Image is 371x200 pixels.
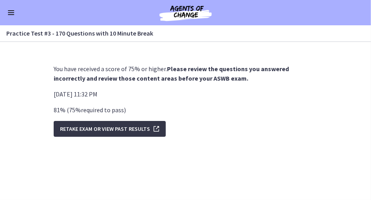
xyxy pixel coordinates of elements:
strong: Please review the questions you answered incorrectly and review those content areas before your A... [54,65,289,82]
button: Retake Exam OR View Past Results [54,121,166,137]
span: 81 % ( 75 % required to pass ) [54,106,126,114]
span: [DATE] 11:32 PM [54,90,97,98]
button: Enable menu [6,8,16,17]
h3: Practice Test #3 - 170 Questions with 10 Minute Break [6,28,355,38]
span: Retake Exam OR View Past Results [60,124,150,134]
p: You have received a score of 75% or higher. [54,64,317,83]
img: Agents of Change [138,3,233,22]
